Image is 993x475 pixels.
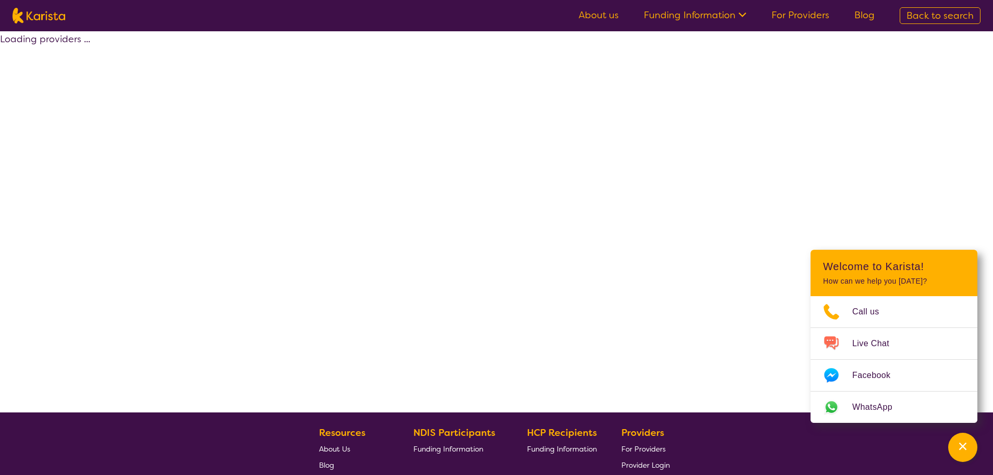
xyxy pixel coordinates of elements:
[811,250,977,423] div: Channel Menu
[823,260,965,273] h2: Welcome to Karista!
[621,460,670,470] span: Provider Login
[13,8,65,23] img: Karista logo
[413,444,483,454] span: Funding Information
[319,444,350,454] span: About Us
[854,9,875,21] a: Blog
[823,277,965,286] p: How can we help you [DATE]?
[852,304,892,320] span: Call us
[527,427,597,439] b: HCP Recipients
[621,444,666,454] span: For Providers
[811,296,977,423] ul: Choose channel
[319,457,389,473] a: Blog
[413,427,495,439] b: NDIS Participants
[413,441,503,457] a: Funding Information
[319,441,389,457] a: About Us
[811,392,977,423] a: Web link opens in a new tab.
[319,460,334,470] span: Blog
[852,336,902,351] span: Live Chat
[771,9,829,21] a: For Providers
[621,457,670,473] a: Provider Login
[621,441,670,457] a: For Providers
[852,399,905,415] span: WhatsApp
[906,9,974,22] span: Back to search
[644,9,746,21] a: Funding Information
[527,441,597,457] a: Funding Information
[948,433,977,462] button: Channel Menu
[900,7,980,24] a: Back to search
[621,427,664,439] b: Providers
[527,444,597,454] span: Funding Information
[852,368,903,383] span: Facebook
[319,427,365,439] b: Resources
[579,9,619,21] a: About us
